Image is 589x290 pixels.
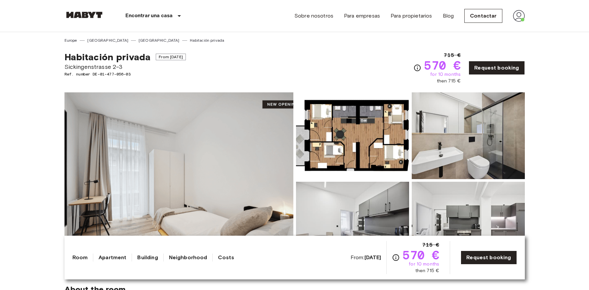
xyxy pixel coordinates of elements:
[64,37,77,43] a: Europe
[409,261,439,267] span: for 10 months
[469,61,525,75] a: Request booking
[437,78,461,84] span: then 715 €
[156,54,186,60] span: From [DATE]
[391,12,432,20] a: Para propietarios
[294,12,333,20] a: Sobre nosotros
[139,37,180,43] a: [GEOGRAPHIC_DATA]
[64,63,186,71] span: Sickingenstrasse 2-3
[344,12,380,20] a: Para empresas
[169,254,207,262] a: Neighborhood
[412,182,525,268] img: Picture of unit DE-01-477-056-03
[461,251,517,265] a: Request booking
[64,51,151,63] span: Habitación privada
[190,37,225,43] a: Habitación privada
[218,254,234,262] a: Costs
[402,249,439,261] span: 570 €
[444,51,461,59] span: 715 €
[296,92,409,179] img: Picture of unit DE-01-477-056-03
[137,254,158,262] a: Building
[64,71,186,77] span: Ref. number DE-01-477-056-03
[412,92,525,179] img: Picture of unit DE-01-477-056-03
[415,267,440,274] span: then 715 €
[392,254,400,262] svg: Check cost overview for full price breakdown. Please note that discounts apply to new joiners onl...
[87,37,128,43] a: [GEOGRAPHIC_DATA]
[464,9,502,23] a: Contactar
[99,254,126,262] a: Apartment
[413,64,421,72] svg: Check cost overview for full price breakdown. Please note that discounts apply to new joiners onl...
[296,182,409,268] img: Picture of unit DE-01-477-056-03
[443,12,454,20] a: Blog
[430,71,461,78] span: for 10 months
[424,59,461,71] span: 570 €
[364,254,381,261] b: [DATE]
[351,254,381,261] span: From:
[422,241,439,249] span: 715 €
[72,254,88,262] a: Room
[64,92,293,268] img: Marketing picture of unit DE-01-477-056-03
[125,12,173,20] p: Encontrar una casa
[513,10,525,22] img: avatar
[64,12,104,18] img: Habyt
